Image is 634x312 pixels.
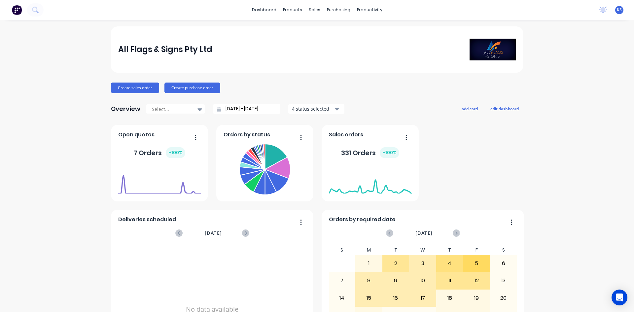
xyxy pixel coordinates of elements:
[356,255,382,272] div: 1
[486,104,523,113] button: edit dashboard
[118,131,155,139] span: Open quotes
[409,290,436,306] div: 17
[166,147,185,158] div: + 100 %
[463,290,490,306] div: 19
[490,255,517,272] div: 6
[292,105,334,112] div: 4 status selected
[305,5,324,15] div: sales
[341,147,399,158] div: 331 Orders
[134,147,185,158] div: 7 Orders
[409,245,436,255] div: W
[457,104,482,113] button: add card
[111,83,159,93] button: Create sales order
[224,131,270,139] span: Orders by status
[288,104,344,114] button: 4 status selected
[409,255,436,272] div: 3
[490,272,517,289] div: 13
[249,5,280,15] a: dashboard
[383,290,409,306] div: 16
[329,245,356,255] div: S
[409,272,436,289] div: 10
[463,272,490,289] div: 12
[12,5,22,15] img: Factory
[324,5,354,15] div: purchasing
[436,245,463,255] div: T
[354,5,386,15] div: productivity
[355,245,382,255] div: M
[490,245,517,255] div: S
[463,255,490,272] div: 5
[382,245,409,255] div: T
[383,272,409,289] div: 9
[329,272,355,289] div: 7
[111,102,140,116] div: Overview
[470,39,516,60] img: All Flags & Signs Pty Ltd
[437,255,463,272] div: 4
[490,290,517,306] div: 20
[437,290,463,306] div: 18
[356,290,382,306] div: 15
[329,290,355,306] div: 14
[164,83,220,93] button: Create purchase order
[329,131,363,139] span: Sales orders
[380,147,399,158] div: + 100 %
[415,229,433,237] span: [DATE]
[356,272,382,289] div: 8
[617,7,622,13] span: KS
[463,245,490,255] div: F
[205,229,222,237] span: [DATE]
[118,43,212,56] div: All Flags & Signs Pty Ltd
[280,5,305,15] div: products
[437,272,463,289] div: 11
[383,255,409,272] div: 2
[612,290,627,305] div: Open Intercom Messenger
